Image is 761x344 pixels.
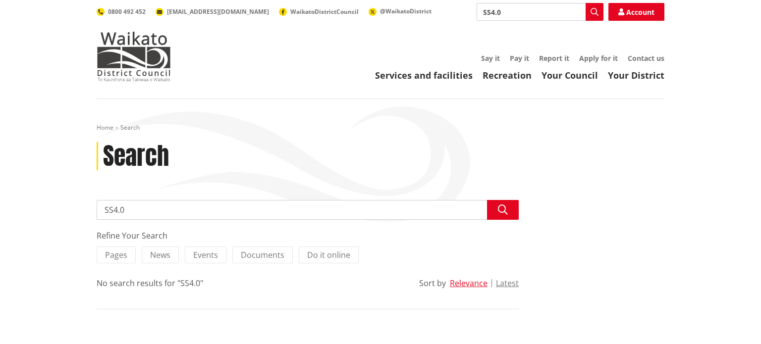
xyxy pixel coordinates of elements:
[97,32,171,81] img: Waikato District Council - Te Kaunihera aa Takiwaa o Waikato
[542,69,598,81] a: Your Council
[97,277,203,289] div: No search results for "SS4.0"
[150,249,170,260] span: News
[539,53,569,63] a: Report it
[510,53,529,63] a: Pay it
[628,53,664,63] a: Contact us
[608,69,664,81] a: Your District
[120,123,140,132] span: Search
[108,7,146,16] span: 0800 492 452
[481,53,500,63] a: Say it
[103,142,169,171] h1: Search
[167,7,269,16] span: [EMAIL_ADDRESS][DOMAIN_NAME]
[380,7,432,15] span: @WaikatoDistrict
[450,279,488,288] button: Relevance
[579,53,618,63] a: Apply for it
[241,249,284,260] span: Documents
[496,279,519,288] button: Latest
[97,7,146,16] a: 0800 492 452
[156,7,269,16] a: [EMAIL_ADDRESS][DOMAIN_NAME]
[608,3,664,21] a: Account
[419,277,446,289] div: Sort by
[279,7,359,16] a: WaikatoDistrictCouncil
[97,230,519,242] div: Refine Your Search
[97,200,519,220] input: Search input
[307,249,350,260] span: Do it online
[193,249,218,260] span: Events
[477,3,603,21] input: Search input
[290,7,359,16] span: WaikatoDistrictCouncil
[105,249,127,260] span: Pages
[369,7,432,15] a: @WaikatoDistrict
[483,69,532,81] a: Recreation
[375,69,473,81] a: Services and facilities
[97,123,113,132] a: Home
[97,124,664,132] nav: breadcrumb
